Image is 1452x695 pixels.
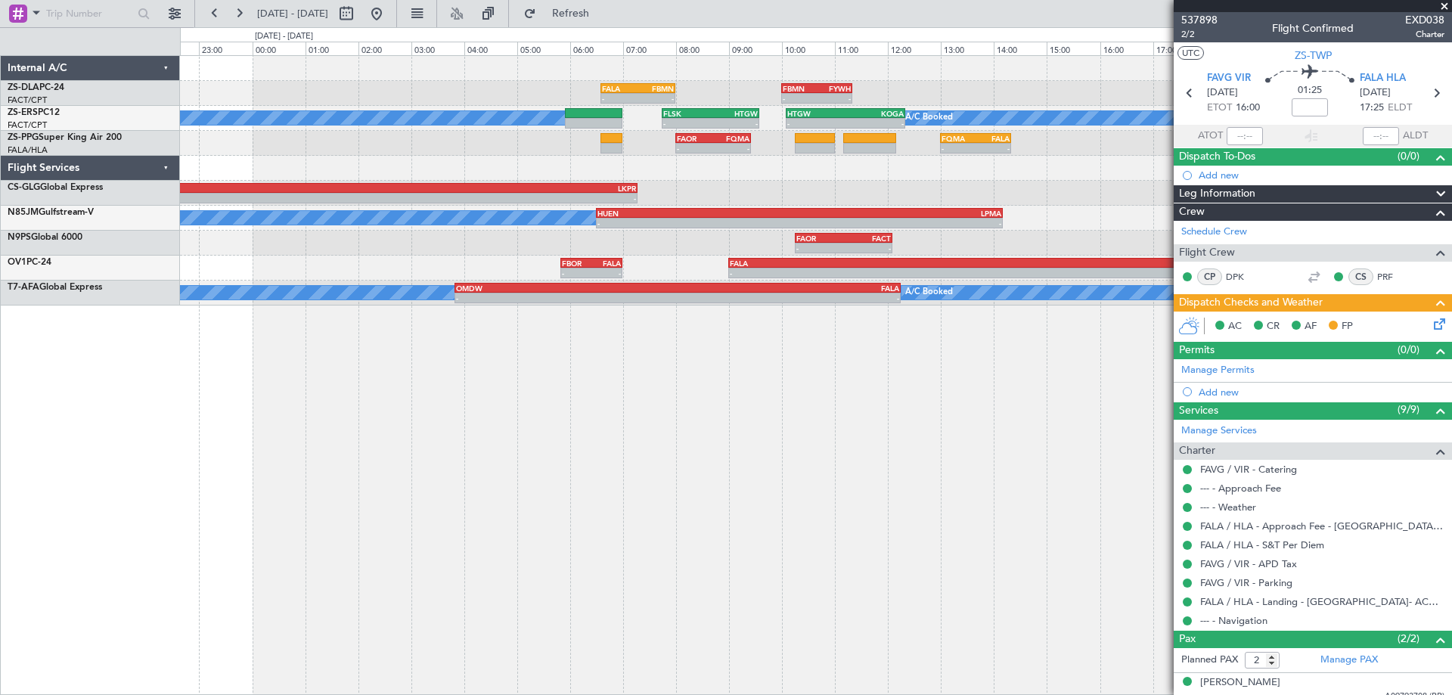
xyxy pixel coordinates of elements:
[8,108,38,117] span: ZS-ERS
[8,233,82,242] a: N9PSGlobal 6000
[1199,386,1444,399] div: Add new
[623,42,676,55] div: 07:00
[677,144,713,153] div: -
[562,268,591,278] div: -
[591,259,621,268] div: FALA
[1153,42,1206,55] div: 17:00
[1298,83,1322,98] span: 01:25
[358,42,411,55] div: 02:00
[796,244,843,253] div: -
[8,258,51,267] a: OV1PC-24
[597,219,799,228] div: -
[562,259,591,268] div: FBOR
[1207,85,1238,101] span: [DATE]
[8,133,39,142] span: ZS-PPG
[843,234,890,243] div: FACT
[730,259,1362,268] div: FALA
[942,134,976,143] div: FQMA
[711,119,758,128] div: -
[1200,595,1444,608] a: FALA / HLA - Landing - [GEOGRAPHIC_DATA]- ACC # 1800
[1100,42,1153,55] div: 16:00
[663,109,710,118] div: FLSK
[46,2,133,25] input: Trip Number
[1207,101,1232,116] span: ETOT
[1200,576,1292,589] a: FAVG / VIR - Parking
[1348,268,1373,285] div: CS
[570,42,623,55] div: 06:00
[1181,424,1257,439] a: Manage Services
[411,42,464,55] div: 03:00
[8,283,39,292] span: T7-AFA
[1320,653,1378,668] a: Manage PAX
[8,283,102,292] a: T7-AFAGlobal Express
[678,293,899,303] div: -
[1398,342,1419,358] span: (0/0)
[255,30,313,43] div: [DATE] - [DATE]
[787,119,845,128] div: -
[1179,185,1255,203] span: Leg Information
[845,119,904,128] div: -
[905,281,953,304] div: A/C Booked
[730,268,1362,278] div: -
[1360,85,1391,101] span: [DATE]
[976,134,1010,143] div: FALA
[8,83,64,92] a: ZS-DLAPC-24
[835,42,888,55] div: 11:00
[1200,557,1297,570] a: FAVG / VIR - APD Tax
[1179,294,1323,312] span: Dispatch Checks and Weather
[306,42,358,55] div: 01:00
[8,144,48,156] a: FALA/HLA
[464,42,517,55] div: 04:00
[1181,225,1247,240] a: Schedule Crew
[1360,101,1384,116] span: 17:25
[253,42,306,55] div: 00:00
[638,94,675,103] div: -
[8,208,39,217] span: N85JM
[1342,319,1353,334] span: FP
[711,109,758,118] div: HTGW
[976,144,1010,153] div: -
[1305,319,1317,334] span: AF
[941,42,994,55] div: 13:00
[942,144,976,153] div: -
[1047,42,1100,55] div: 15:00
[729,42,782,55] div: 09:00
[1199,169,1444,182] div: Add new
[8,258,26,267] span: OV1
[845,109,904,118] div: KOGA
[602,84,638,93] div: FALA
[713,144,749,153] div: -
[1200,501,1256,513] a: --- - Weather
[1198,129,1223,144] span: ATOT
[597,209,799,218] div: HUEN
[456,284,678,293] div: OMDW
[517,2,607,26] button: Refresh
[1377,270,1411,284] a: PRF
[339,184,637,193] div: LKPR
[1177,46,1204,60] button: UTC
[1181,363,1255,378] a: Manage Permits
[678,284,899,293] div: FALA
[257,7,328,20] span: [DATE] - [DATE]
[1181,12,1218,28] span: 537898
[41,184,339,193] div: FALA
[1179,148,1255,166] span: Dispatch To-Dos
[1179,342,1215,359] span: Permits
[783,84,817,93] div: FBMN
[638,84,675,93] div: FBMN
[888,42,941,55] div: 12:00
[1405,12,1444,28] span: EXD038
[1388,101,1412,116] span: ELDT
[1207,71,1251,86] span: FAVG VIR
[1181,28,1218,41] span: 2/2
[456,293,678,303] div: -
[1360,71,1406,86] span: FALA HLA
[843,244,890,253] div: -
[8,95,47,106] a: FACT/CPT
[1398,148,1419,164] span: (0/0)
[799,209,1001,218] div: LPMA
[8,183,103,192] a: CS-GLGGlobal Express
[663,119,710,128] div: -
[1228,319,1242,334] span: AC
[1200,675,1280,690] div: [PERSON_NAME]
